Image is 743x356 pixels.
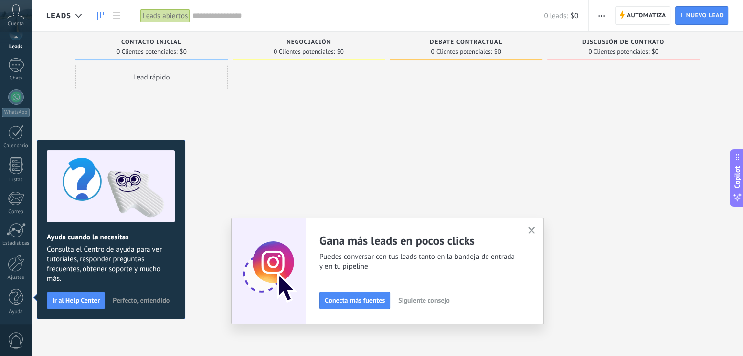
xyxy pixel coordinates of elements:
[398,297,449,304] span: Siguiente consejo
[8,21,24,27] span: Cuenta
[686,7,724,24] span: Nuevo lead
[615,6,671,25] a: Automatiza
[319,233,516,248] h2: Gana más leads en pocos clicks
[108,6,125,25] a: Lista
[2,275,30,281] div: Ajustes
[675,6,728,25] a: Nuevo lead
[431,49,492,55] span: 0 Clientes potenciales:
[494,49,501,55] span: $0
[2,108,30,117] div: WhatsApp
[2,209,30,215] div: Correo
[2,44,30,50] div: Leads
[544,11,568,20] span: 0 leads:
[46,11,71,20] span: Leads
[75,65,228,89] div: Lead rápido
[2,75,30,81] div: Chats
[337,49,344,55] span: $0
[121,39,182,46] span: Contacto inicial
[52,297,100,304] span: Ir al Help Center
[2,309,30,315] div: Ayuda
[627,7,666,24] span: Automatiza
[2,143,30,149] div: Calendario
[325,297,385,304] span: Conecta más fuentes
[2,240,30,247] div: Estadísticas
[92,6,108,25] a: Leads
[237,39,380,47] div: Negociación
[47,233,175,242] h2: Ayuda cuando la necesitas
[286,39,331,46] span: Negociación
[394,293,454,308] button: Siguiente consejo
[116,49,177,55] span: 0 Clientes potenciales:
[588,49,649,55] span: 0 Clientes potenciales:
[140,9,190,23] div: Leads abiertos
[80,39,223,47] div: Contacto inicial
[108,293,174,308] button: Perfecto, entendido
[571,11,578,20] span: $0
[274,49,335,55] span: 0 Clientes potenciales:
[113,297,170,304] span: Perfecto, entendido
[732,166,742,189] span: Copilot
[2,177,30,183] div: Listas
[652,49,658,55] span: $0
[395,39,537,47] div: Debate contractual
[430,39,502,46] span: Debate contractual
[319,252,516,272] span: Puedes conversar con tus leads tanto en la bandeja de entrada y en tu pipeline
[180,49,187,55] span: $0
[47,245,175,284] span: Consulta el Centro de ayuda para ver tutoriales, responder preguntas frecuentes, obtener soporte ...
[552,39,695,47] div: Discusión de contrato
[319,292,390,309] button: Conecta más fuentes
[594,6,609,25] button: Más
[582,39,664,46] span: Discusión de contrato
[47,292,105,309] button: Ir al Help Center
